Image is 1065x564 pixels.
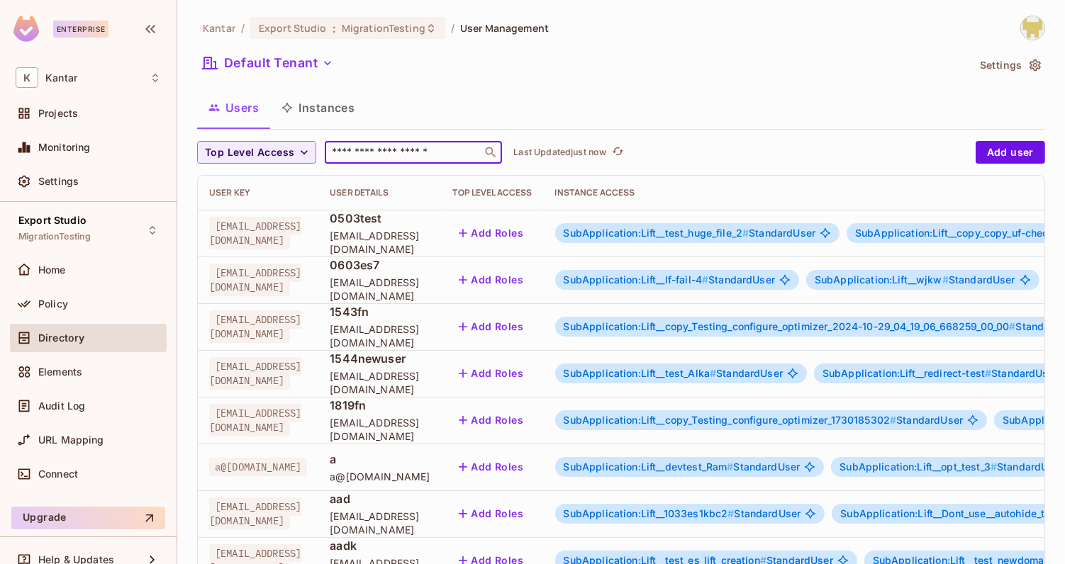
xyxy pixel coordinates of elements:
[259,21,327,35] span: Export Studio
[330,276,430,303] span: [EMAIL_ADDRESS][DOMAIN_NAME]
[815,273,949,286] span: SubApplication:Lift__wjkw
[451,21,455,35] li: /
[985,367,991,379] span: #
[564,367,717,379] span: SubApplication:Lift__test_Alka
[209,458,307,476] span: a@[DOMAIN_NAME]
[209,187,307,198] div: User Key
[823,368,1058,379] span: StandardUser
[45,72,77,84] span: Workspace: Kantar
[609,144,626,161] button: refresh
[453,362,530,385] button: Add Roles
[330,187,430,198] div: User Details
[18,231,91,242] span: MigrationTesting
[330,538,430,553] span: aadk
[727,507,734,519] span: #
[606,144,626,161] span: Click to refresh data
[942,273,949,286] span: #
[16,67,38,88] span: K
[330,491,430,507] span: aad
[197,141,316,164] button: Top Level Access
[453,315,530,338] button: Add Roles
[209,310,301,343] span: [EMAIL_ADDRESS][DOMAIN_NAME]
[702,273,708,286] span: #
[453,269,530,291] button: Add Roles
[18,215,87,226] span: Export Studio
[203,21,235,35] span: the active workspace
[564,461,734,473] span: SubApplication:Lift__devtest_Ram
[1021,16,1044,40] img: Girishankar.VP@kantar.com
[564,274,775,286] span: StandardUser
[453,187,532,198] div: Top Level Access
[840,461,997,473] span: SubApplication:Lift__opt_test_3
[197,52,339,74] button: Default Tenant
[38,176,79,187] span: Settings
[974,54,1045,77] button: Settings
[330,509,430,536] span: [EMAIL_ADDRESS][DOMAIN_NAME]
[330,210,430,226] span: 0503test
[209,264,301,296] span: [EMAIL_ADDRESS][DOMAIN_NAME]
[710,367,716,379] span: #
[38,366,82,378] span: Elements
[564,508,801,519] span: StandardUser
[612,145,624,159] span: refresh
[330,257,430,273] span: 0603es7
[270,90,366,125] button: Instances
[840,461,1064,473] span: StandardUser
[332,23,337,34] span: :
[209,217,301,249] span: [EMAIL_ADDRESS][DOMAIN_NAME]
[453,409,530,432] button: Add Roles
[815,274,1015,286] span: StandardUser
[823,367,991,379] span: SubApplication:Lift__redirect-test
[38,264,66,276] span: Home
[564,461,801,473] span: StandardUser
[38,434,104,446] span: URL Mapping
[976,141,1045,164] button: Add user
[209,357,301,390] span: [EMAIL_ADDRESS][DOMAIN_NAME]
[453,222,530,244] button: Add Roles
[330,416,430,443] span: [EMAIL_ADDRESS][DOMAIN_NAME]
[564,414,964,426] span: StandardUser
[330,304,430,320] span: 1543fn
[460,21,549,35] span: User Management
[564,320,1016,332] span: SubApplication:Lift__copy_Testing_configure_optimizer_2024-10-29_04_19_06_668259_00_00
[727,461,733,473] span: #
[330,451,430,467] span: a
[330,397,430,413] span: 1819fn
[991,461,997,473] span: #
[330,351,430,366] span: 1544newuser
[564,507,735,519] span: SubApplication:Lift__1033es1kbc2
[38,400,85,412] span: Audit Log
[241,21,245,35] li: /
[53,21,108,38] div: Enterprise
[1009,320,1015,332] span: #
[330,322,430,349] span: [EMAIL_ADDRESS][DOMAIN_NAME]
[742,227,749,239] span: #
[330,229,430,256] span: [EMAIL_ADDRESS][DOMAIN_NAME]
[13,16,39,42] img: SReyMgAAAABJRU5ErkJggg==
[564,273,709,286] span: SubApplication:Lift__lf-fail-4
[890,414,896,426] span: #
[209,497,301,530] span: [EMAIL_ADDRESS][DOMAIN_NAME]
[38,468,78,480] span: Connect
[342,21,425,35] span: MigrationTesting
[564,414,897,426] span: SubApplication:Lift__copy_Testing_configure_optimizer_1730185302
[564,368,783,379] span: StandardUser
[564,227,749,239] span: SubApplication:Lift__test_huge_file_2
[453,502,530,525] button: Add Roles
[197,90,270,125] button: Users
[209,404,301,436] span: [EMAIL_ADDRESS][DOMAIN_NAME]
[38,108,78,119] span: Projects
[38,298,68,310] span: Policy
[453,456,530,478] button: Add Roles
[205,144,294,162] span: Top Level Access
[38,142,91,153] span: Monitoring
[11,507,165,529] button: Upgrade
[330,470,430,483] span: a@[DOMAIN_NAME]
[564,227,816,239] span: StandardUser
[330,369,430,396] span: [EMAIL_ADDRESS][DOMAIN_NAME]
[38,332,84,344] span: Directory
[513,147,606,158] p: Last Updated just now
